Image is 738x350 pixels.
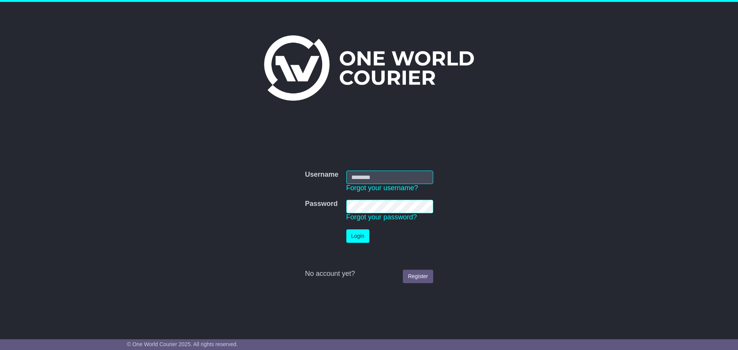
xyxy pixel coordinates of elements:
label: Username [305,171,338,179]
a: Forgot your password? [346,213,417,221]
img: One World [264,35,474,101]
a: Register [403,270,433,283]
span: © One World Courier 2025. All rights reserved. [127,341,238,347]
a: Forgot your username? [346,184,418,192]
label: Password [305,200,337,208]
button: Login [346,229,369,243]
div: No account yet? [305,270,433,278]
